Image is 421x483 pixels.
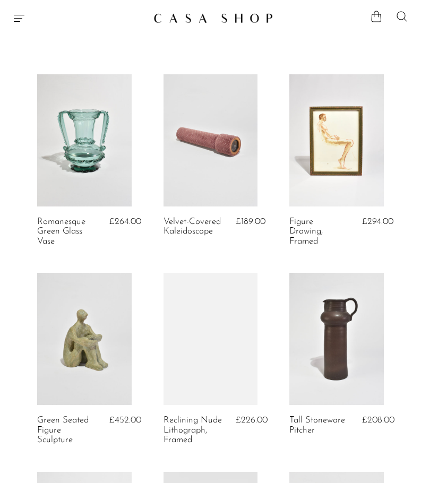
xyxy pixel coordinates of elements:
[13,12,25,24] button: Menu
[109,217,141,226] span: £264.00
[236,217,265,226] span: £189.00
[289,416,349,435] a: Tall Stoneware Pitcher
[236,416,268,425] span: £226.00
[362,416,394,425] span: £208.00
[164,217,224,237] a: Velvet-Covered Kaleidoscope
[289,217,349,246] a: Figure Drawing, Framed
[37,416,97,445] a: Green Seated Figure Sculpture
[109,416,141,425] span: £452.00
[164,416,224,445] a: Reclining Nude Lithograph, Framed
[37,217,97,246] a: Romanesque Green Glass Vase
[362,217,393,226] span: £294.00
